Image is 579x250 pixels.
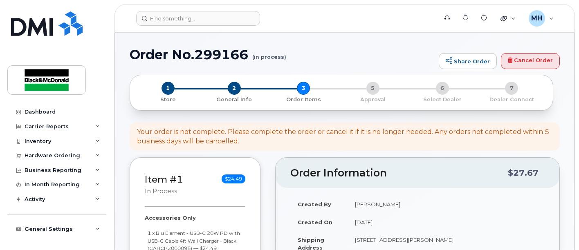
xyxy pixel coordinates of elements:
[348,195,545,213] td: [PERSON_NAME]
[501,53,560,69] a: Cancel Order
[145,174,183,185] a: Item #1
[203,96,266,103] p: General Info
[348,213,545,231] td: [DATE]
[439,53,497,69] a: Share Order
[222,174,245,183] span: $24.49
[137,127,552,146] div: Your order is not complete. Please complete the order or cancel it if it is no longer needed. Any...
[298,201,331,208] strong: Created By
[140,96,196,103] p: Store
[252,47,286,60] small: (in process)
[137,95,200,103] a: 1 Store
[162,82,175,95] span: 1
[228,82,241,95] span: 2
[508,165,539,181] div: $27.67
[290,167,508,179] h2: Order Information
[200,95,269,103] a: 2 General Info
[298,219,332,225] strong: Created On
[145,187,177,195] small: in process
[130,47,435,62] h1: Order No.299166
[145,214,196,221] strong: Accessories Only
